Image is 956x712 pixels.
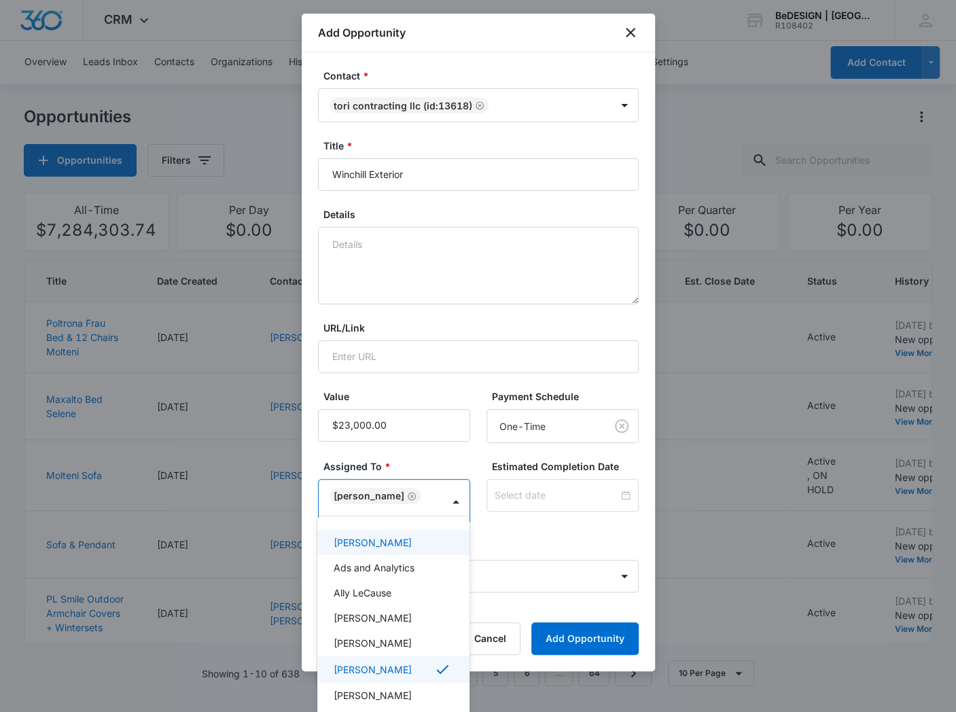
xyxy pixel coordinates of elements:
p: Ally LeCause [334,586,391,600]
p: [PERSON_NAME] [334,688,412,702]
p: Ads and Analytics [334,560,414,575]
p: [PERSON_NAME] [334,662,412,677]
p: [PERSON_NAME] [334,636,412,650]
p: [PERSON_NAME] [334,611,412,625]
p: [PERSON_NAME] [334,535,412,550]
